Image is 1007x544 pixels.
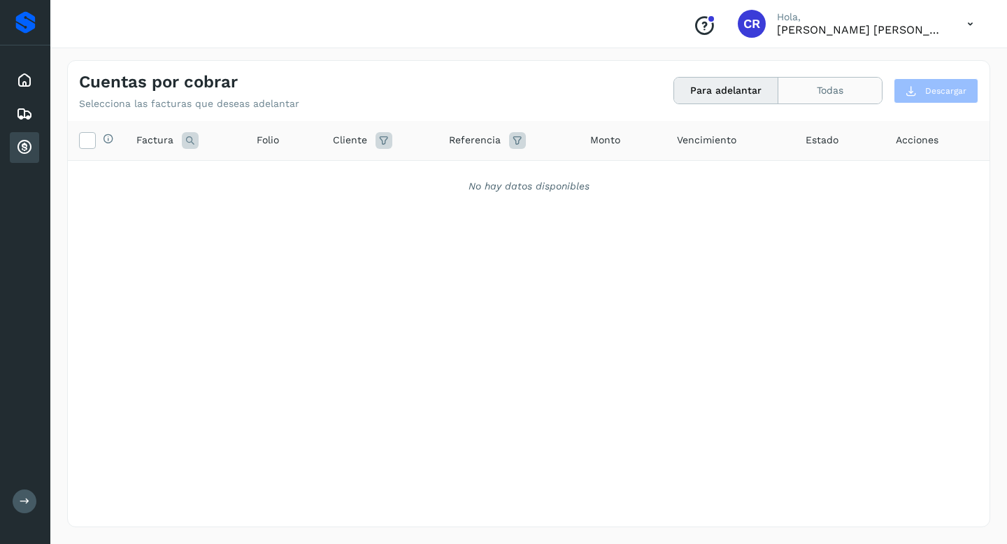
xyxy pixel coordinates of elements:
button: Para adelantar [674,78,778,103]
div: Cuentas por cobrar [10,132,39,163]
button: Descargar [894,78,978,103]
span: Monto [590,133,620,148]
span: Factura [136,133,173,148]
span: Descargar [925,85,966,97]
span: Vencimiento [677,133,736,148]
p: Hola, [777,11,945,23]
p: CARLOS RODOLFO BELLI PEDRAZA [777,23,945,36]
button: Todas [778,78,882,103]
p: Selecciona las facturas que deseas adelantar [79,98,299,110]
span: Folio [257,133,279,148]
div: No hay datos disponibles [86,179,971,194]
span: Referencia [449,133,501,148]
span: Cliente [333,133,367,148]
h4: Cuentas por cobrar [79,72,238,92]
div: Inicio [10,65,39,96]
div: Embarques [10,99,39,129]
span: Acciones [896,133,938,148]
span: Estado [806,133,838,148]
